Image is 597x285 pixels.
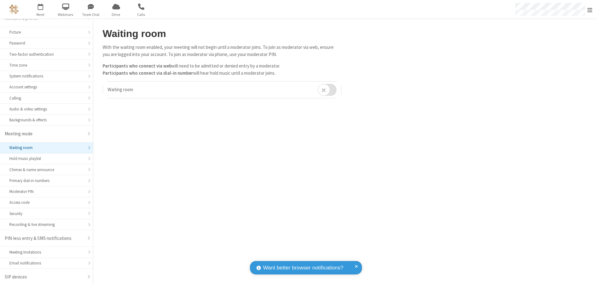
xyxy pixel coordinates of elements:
div: Picture [9,29,84,35]
span: Team Chat [79,12,103,17]
div: SIP devices [5,273,84,281]
div: System notifications [9,73,84,79]
div: Chimes & name announce [9,167,84,173]
div: Hold music playlist [9,156,84,161]
img: QA Selenium DO NOT DELETE OR CHANGE [9,5,19,14]
div: Calling [9,95,84,101]
div: Meeting mode [5,130,84,138]
div: Time zone [9,62,84,68]
div: Recording & live streaming [9,222,84,227]
p: With the waiting room enabled, your meeting will not begin until a moderator joins. To join as mo... [103,44,341,58]
div: Two-factor authentication [9,51,84,57]
div: Account settings [9,84,84,90]
div: Security [9,211,84,217]
span: Waiting room [108,86,133,92]
div: Access code [9,199,84,205]
div: Backgrounds & effects [9,117,84,123]
div: Audio & video settings [9,106,84,112]
span: Webinars [54,12,77,17]
span: Want better browser notifications? [263,264,343,272]
span: Meet [29,12,52,17]
span: Drive [104,12,128,17]
div: Meeting Invitations [9,249,84,255]
h2: Waiting room [103,28,341,39]
div: Moderator PIN [9,189,84,194]
span: Calls [130,12,153,17]
div: Password [9,40,84,46]
div: PIN-less entry & SMS notifications [5,235,84,242]
b: Participants who connect via web [103,63,172,69]
div: Primary dial-in numbers [9,178,84,184]
div: Waiting room [9,145,84,151]
p: will need to be admitted or denied entry by a moderator. will hear hold music until a moderator j... [103,63,341,77]
div: Email notifications [9,260,84,266]
b: Participants who connect via dial-in number [103,70,193,76]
